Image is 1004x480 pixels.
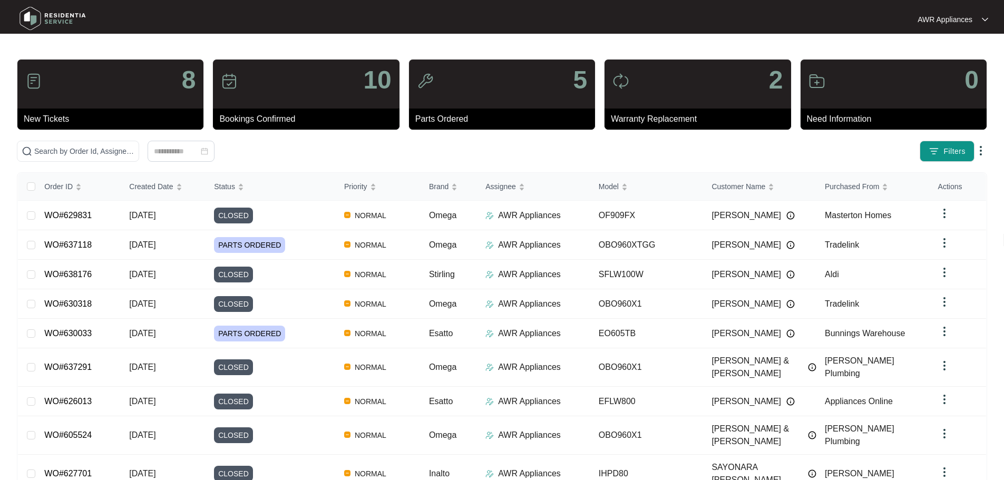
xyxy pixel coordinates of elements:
img: dropdown arrow [938,466,951,478]
span: Tradelink [825,240,859,249]
th: Status [206,173,336,201]
span: Status [214,181,235,192]
span: PARTS ORDERED [214,326,285,341]
th: Purchased From [816,173,930,201]
span: Omega [429,363,456,371]
th: Priority [336,173,421,201]
p: 0 [964,67,979,93]
span: Purchased From [825,181,879,192]
p: Bookings Confirmed [219,113,399,125]
td: OBO960X1 [590,289,704,319]
img: Info icon [808,469,816,478]
span: [PERSON_NAME] [711,298,781,310]
span: Tradelink [825,299,859,308]
span: CLOSED [214,267,253,282]
span: Order ID [44,181,73,192]
th: Brand [421,173,477,201]
span: NORMAL [350,361,391,374]
p: 10 [363,67,391,93]
p: 2 [769,67,783,93]
img: dropdown arrow [938,427,951,440]
span: Omega [429,211,456,220]
span: NORMAL [350,429,391,442]
span: [PERSON_NAME] Plumbing [825,356,894,378]
span: Inalto [429,469,450,478]
img: Info icon [808,431,816,439]
img: Assigner Icon [485,363,494,371]
a: WO#630033 [44,329,92,338]
span: [PERSON_NAME] & [PERSON_NAME] [711,355,803,380]
img: icon [808,73,825,90]
img: dropdown arrow [938,237,951,249]
img: Info icon [786,329,795,338]
img: Info icon [786,241,795,249]
p: AWR Appliances [498,429,561,442]
span: Appliances Online [825,397,893,406]
span: Esatto [429,329,453,338]
span: [DATE] [129,397,155,406]
img: dropdown arrow [974,144,987,157]
span: CLOSED [214,427,253,443]
span: NORMAL [350,298,391,310]
span: PARTS ORDERED [214,237,285,253]
p: 5 [573,67,587,93]
img: Assigner Icon [485,431,494,439]
span: [PERSON_NAME] [711,209,781,222]
td: OBO960X1 [590,416,704,455]
p: AWR Appliances [498,327,561,340]
td: EO605TB [590,319,704,348]
span: Masterton Homes [825,211,891,220]
img: dropdown arrow [982,17,988,22]
span: [PERSON_NAME] [825,469,894,478]
span: Stirling [429,270,455,279]
p: AWR Appliances [498,209,561,222]
img: Vercel Logo [344,398,350,404]
p: Warranty Replacement [611,113,791,125]
span: [DATE] [129,299,155,308]
img: Assigner Icon [485,329,494,338]
span: Bunnings Warehouse [825,329,905,338]
span: NORMAL [350,239,391,251]
span: [DATE] [129,211,155,220]
img: Info icon [786,397,795,406]
img: Info icon [786,211,795,220]
img: Vercel Logo [344,432,350,438]
span: Aldi [825,270,839,279]
span: [DATE] [129,363,155,371]
img: Vercel Logo [344,364,350,370]
p: AWR Appliances [498,467,561,480]
span: Assignee [485,181,516,192]
img: Assigner Icon [485,469,494,478]
img: Info icon [786,270,795,279]
span: [PERSON_NAME] [711,239,781,251]
span: [DATE] [129,430,155,439]
span: NORMAL [350,327,391,340]
span: Filters [943,146,966,157]
img: Vercel Logo [344,470,350,476]
span: Brand [429,181,449,192]
a: WO#605524 [44,430,92,439]
span: NORMAL [350,467,391,480]
p: New Tickets [24,113,203,125]
span: Omega [429,299,456,308]
th: Order ID [36,173,121,201]
img: Assigner Icon [485,270,494,279]
img: icon [221,73,238,90]
span: Model [599,181,619,192]
th: Created Date [121,173,206,201]
span: CLOSED [214,208,253,223]
span: NORMAL [350,395,391,408]
img: Vercel Logo [344,300,350,307]
p: AWR Appliances [918,14,972,25]
img: Assigner Icon [485,397,494,406]
img: dropdown arrow [938,296,951,308]
span: CLOSED [214,359,253,375]
th: Customer Name [703,173,816,201]
img: search-icon [22,146,32,156]
span: Omega [429,240,456,249]
span: [PERSON_NAME] [711,268,781,281]
img: icon [417,73,434,90]
th: Assignee [477,173,590,201]
img: dropdown arrow [938,207,951,220]
p: AWR Appliances [498,239,561,251]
